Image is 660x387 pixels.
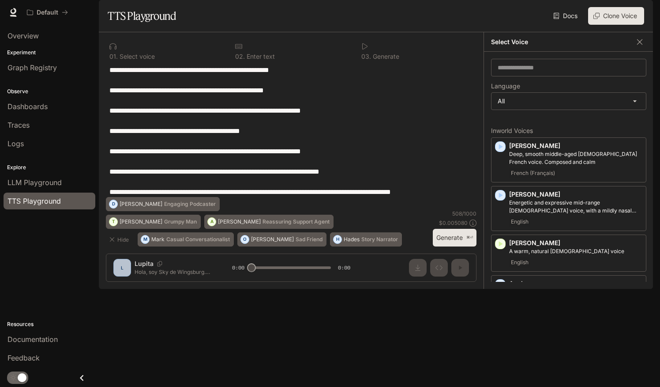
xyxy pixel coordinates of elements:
[23,4,72,21] button: All workspaces
[509,216,530,227] span: English
[330,232,402,247] button: HHadesStory Narrator
[509,199,642,215] p: Energetic and expressive mid-range male voice, with a mildly nasal quality
[151,237,165,242] p: Mark
[106,215,201,229] button: T[PERSON_NAME]Grumpy Man
[551,7,581,25] a: Docs
[138,232,234,247] button: MMarkCasual Conversationalist
[204,215,334,229] button: A[PERSON_NAME]Reassuring Support Agent
[509,247,642,255] p: A warm, natural female voice
[588,7,644,25] button: Clone Voice
[466,235,473,240] p: ⌘⏎
[491,83,520,89] p: Language
[106,197,220,211] button: D[PERSON_NAME]Engaging Podcaster
[218,219,261,224] p: [PERSON_NAME]
[166,237,230,242] p: Casual Conversationalist
[491,128,646,134] p: Inworld Voices
[509,190,642,199] p: [PERSON_NAME]
[509,168,557,178] span: French (Français)
[109,215,117,229] div: T
[491,93,646,110] div: All
[361,237,398,242] p: Story Narrator
[245,53,275,60] p: Enter text
[241,232,249,247] div: O
[371,53,399,60] p: Generate
[120,219,162,224] p: [PERSON_NAME]
[118,53,155,60] p: Select voice
[37,9,58,16] p: Default
[251,237,294,242] p: [PERSON_NAME]
[108,7,176,25] h1: TTS Playground
[164,219,197,224] p: Grumpy Man
[164,201,216,207] p: Engaging Podcaster
[235,53,245,60] p: 0 2 .
[237,232,326,247] button: O[PERSON_NAME]Sad Friend
[106,232,134,247] button: Hide
[361,53,371,60] p: 0 3 .
[109,197,117,211] div: D
[509,150,642,166] p: Deep, smooth middle-aged male French voice. Composed and calm
[439,219,468,227] p: $ 0.005080
[509,239,642,247] p: [PERSON_NAME]
[120,201,162,207] p: [PERSON_NAME]
[509,141,642,150] p: [PERSON_NAME]
[208,215,216,229] div: A
[433,229,476,247] button: Generate⌘⏎
[509,279,642,288] p: Asuka
[452,210,476,217] p: 508 / 1000
[296,237,322,242] p: Sad Friend
[509,257,530,268] span: English
[334,232,341,247] div: H
[262,219,330,224] p: Reassuring Support Agent
[109,53,118,60] p: 0 1 .
[141,232,149,247] div: M
[344,237,360,242] p: Hades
